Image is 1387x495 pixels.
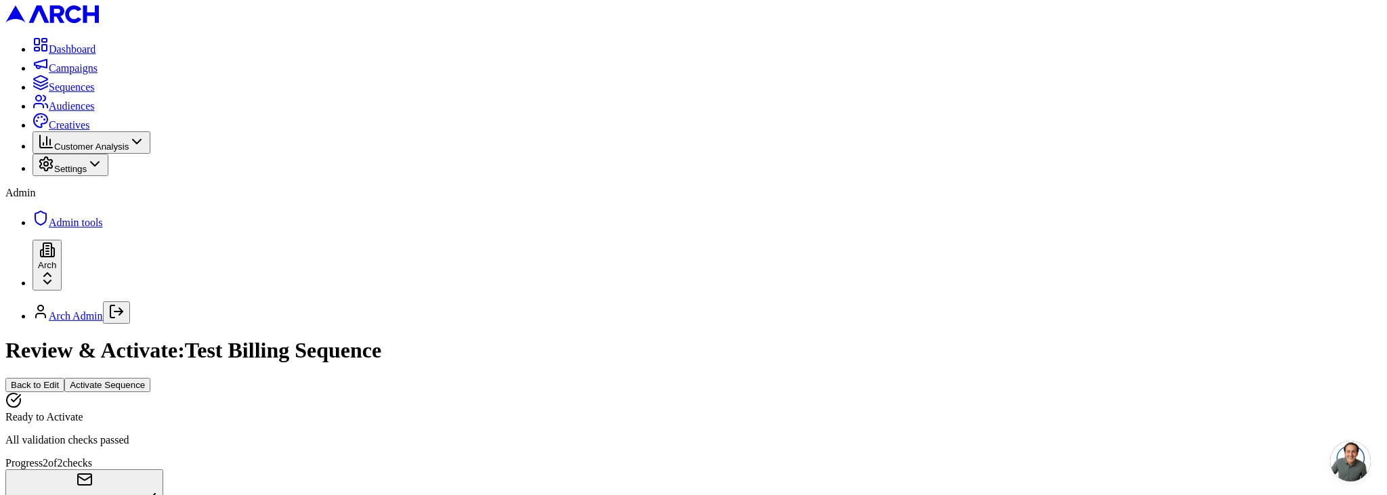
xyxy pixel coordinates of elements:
a: Audiences [33,100,95,112]
button: Settings [33,154,108,176]
button: Arch [33,240,62,290]
span: Dashboard [49,43,95,55]
div: Open chat [1330,441,1371,481]
span: Settings [54,164,87,174]
p: All validation checks passed [5,434,1382,446]
span: 2 of 2 checks [43,457,92,469]
span: Campaigns [49,62,98,74]
button: Back to Edit [5,378,64,392]
button: Log out [103,301,130,324]
span: Admin tools [49,217,103,228]
a: Sequences [33,81,95,93]
span: Progress [5,457,43,469]
span: Arch [38,260,56,270]
a: Dashboard [33,43,95,55]
div: Admin [5,187,1382,199]
h1: Review & Activate: Test Billing Sequence [5,338,1382,363]
span: Sequences [49,81,95,93]
a: Arch Admin [49,310,103,322]
a: Admin tools [33,217,103,228]
a: Creatives [33,119,89,131]
div: Ready to Activate [5,411,1382,423]
span: Creatives [49,119,89,131]
button: Activate Sequence [64,378,150,392]
span: Audiences [49,100,95,112]
span: Customer Analysis [54,142,129,152]
a: Campaigns [33,62,98,74]
button: Customer Analysis [33,131,150,154]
